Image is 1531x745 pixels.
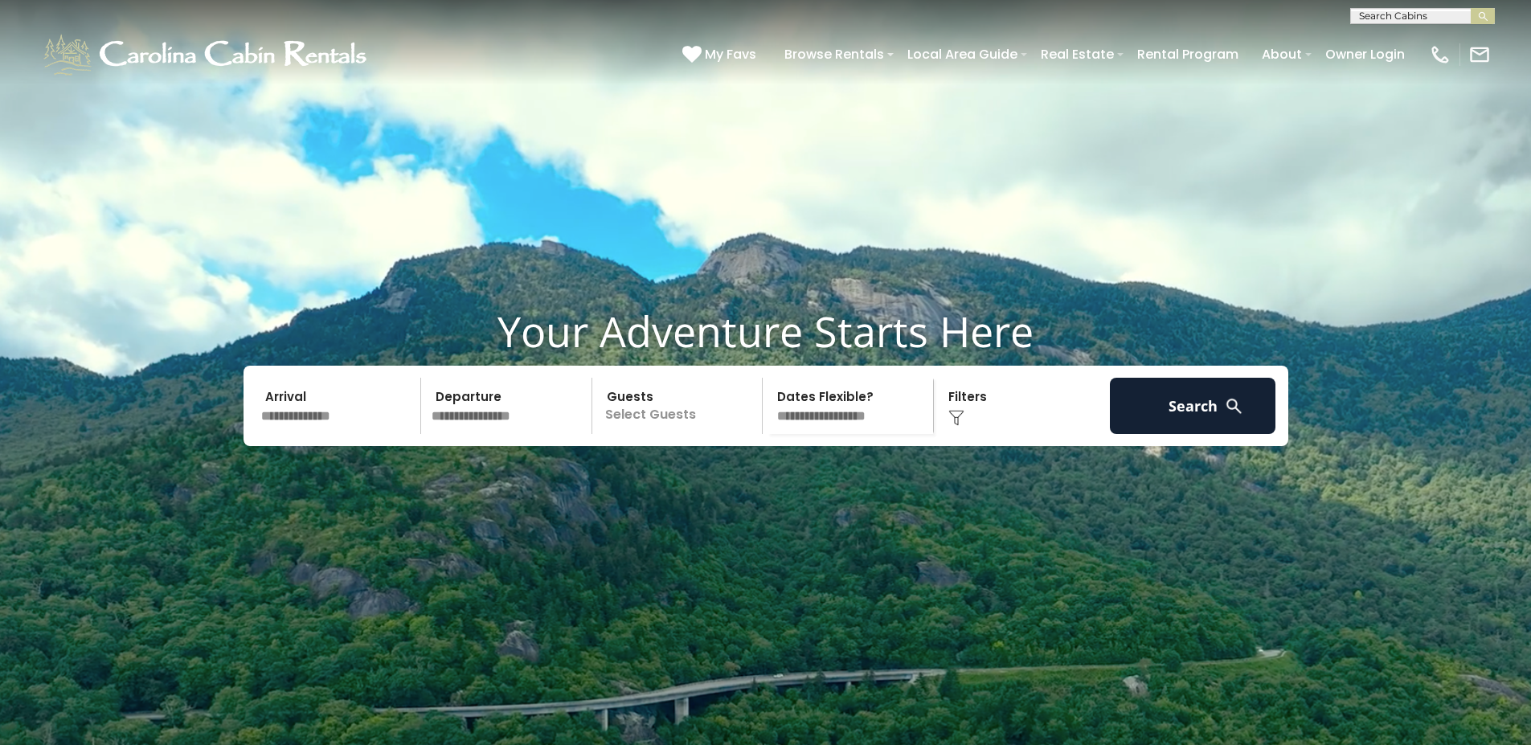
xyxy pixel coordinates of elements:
img: search-regular-white.png [1224,396,1244,416]
a: My Favs [682,44,760,65]
img: phone-regular-white.png [1429,43,1451,66]
a: Owner Login [1317,40,1413,68]
a: Browse Rentals [776,40,892,68]
h1: Your Adventure Starts Here [12,306,1519,356]
a: Real Estate [1033,40,1122,68]
span: My Favs [705,44,756,64]
img: filter--v1.png [948,410,964,426]
a: Local Area Guide [899,40,1025,68]
button: Search [1110,378,1276,434]
img: White-1-1-2.png [40,31,374,79]
a: Rental Program [1129,40,1246,68]
p: Select Guests [597,378,763,434]
img: mail-regular-white.png [1468,43,1491,66]
a: About [1254,40,1310,68]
